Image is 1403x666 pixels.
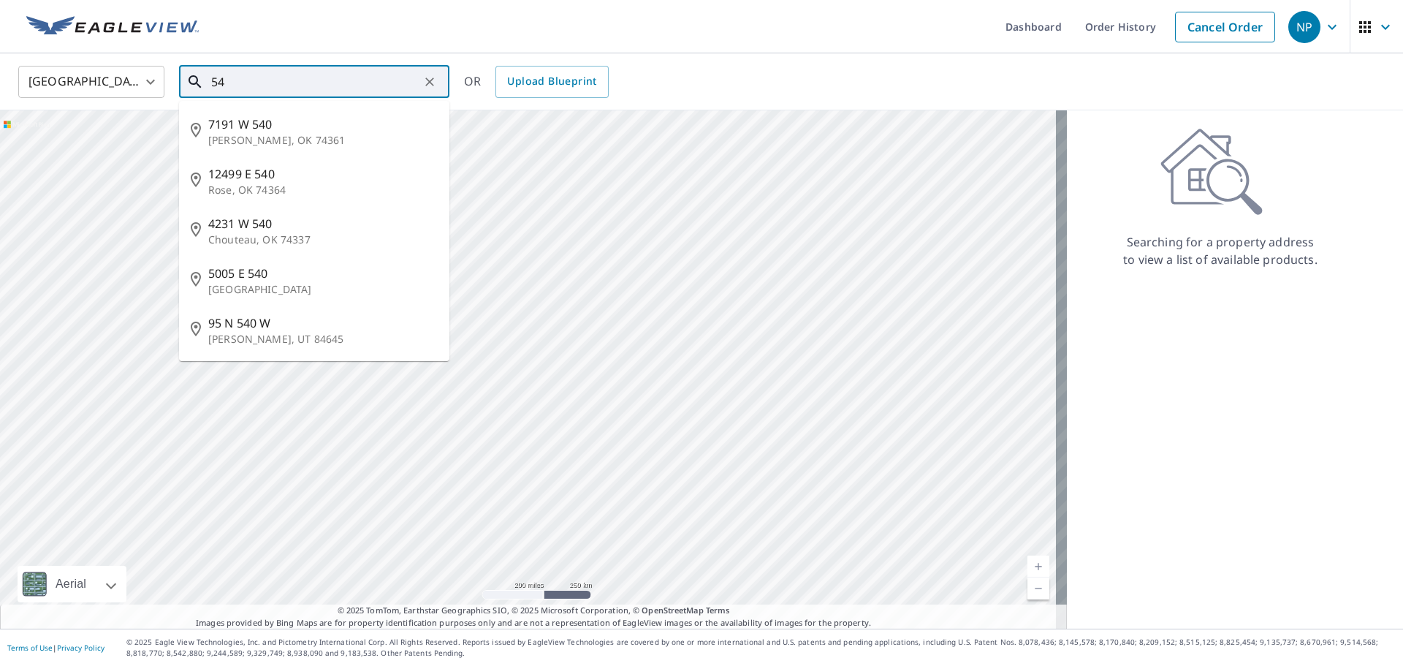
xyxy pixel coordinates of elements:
[1027,578,1049,599] a: Current Level 5, Zoom Out
[706,605,730,616] a: Terms
[208,332,438,347] p: [PERSON_NAME], UT 84645
[208,183,438,197] p: Rose, OK 74364
[7,643,53,653] a: Terms of Use
[208,232,438,247] p: Chouteau, OK 74337
[126,637,1396,659] p: © 2025 Eagle View Technologies, Inc. and Pictometry International Corp. All Rights Reserved. Repo...
[495,66,608,98] a: Upload Blueprint
[208,133,438,148] p: [PERSON_NAME], OK 74361
[208,314,438,332] span: 95 N 540 W
[211,61,419,102] input: Search by address or latitude-longitude
[208,215,438,232] span: 4231 W 540
[419,72,440,92] button: Clear
[1175,12,1275,42] a: Cancel Order
[26,16,199,38] img: EV Logo
[208,265,438,282] span: 5005 E 540
[338,605,730,617] span: © 2025 TomTom, Earthstar Geographics SIO, © 2025 Microsoft Corporation, ©
[18,566,126,602] div: Aerial
[507,72,596,91] span: Upload Blueprint
[1122,233,1318,268] p: Searching for a property address to view a list of available products.
[57,643,104,653] a: Privacy Policy
[18,61,164,102] div: [GEOGRAPHIC_DATA]
[208,116,438,133] span: 7191 W 540
[7,643,104,652] p: |
[1027,556,1049,578] a: Current Level 5, Zoom In
[464,66,609,98] div: OR
[51,566,91,602] div: Aerial
[208,282,438,297] p: [GEOGRAPHIC_DATA]
[208,165,438,183] span: 12499 E 540
[642,605,703,616] a: OpenStreetMap
[1288,11,1320,43] div: NP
